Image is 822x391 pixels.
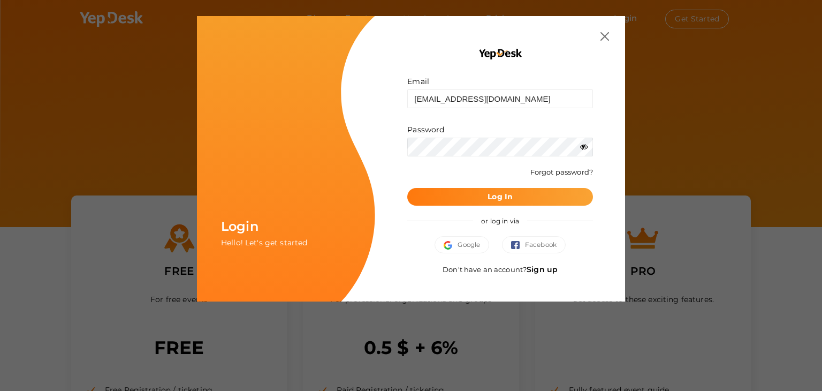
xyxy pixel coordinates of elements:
a: Forgot password? [530,168,593,176]
input: ex: some@example.com [407,89,593,108]
b: Log In [488,192,513,201]
label: Email [407,76,429,87]
img: google.svg [444,241,458,250]
span: Login [221,219,258,234]
button: Log In [407,188,593,206]
span: or log in via [473,209,527,233]
span: Don't have an account? [443,265,558,274]
button: Facebook [502,236,566,253]
label: Password [407,124,444,135]
img: YEP_black_cropped.png [478,48,522,60]
img: facebook.svg [511,241,525,250]
a: Sign up [527,265,558,274]
span: Hello! Let's get started [221,238,307,247]
button: Google [435,236,489,253]
img: close.svg [600,32,609,41]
